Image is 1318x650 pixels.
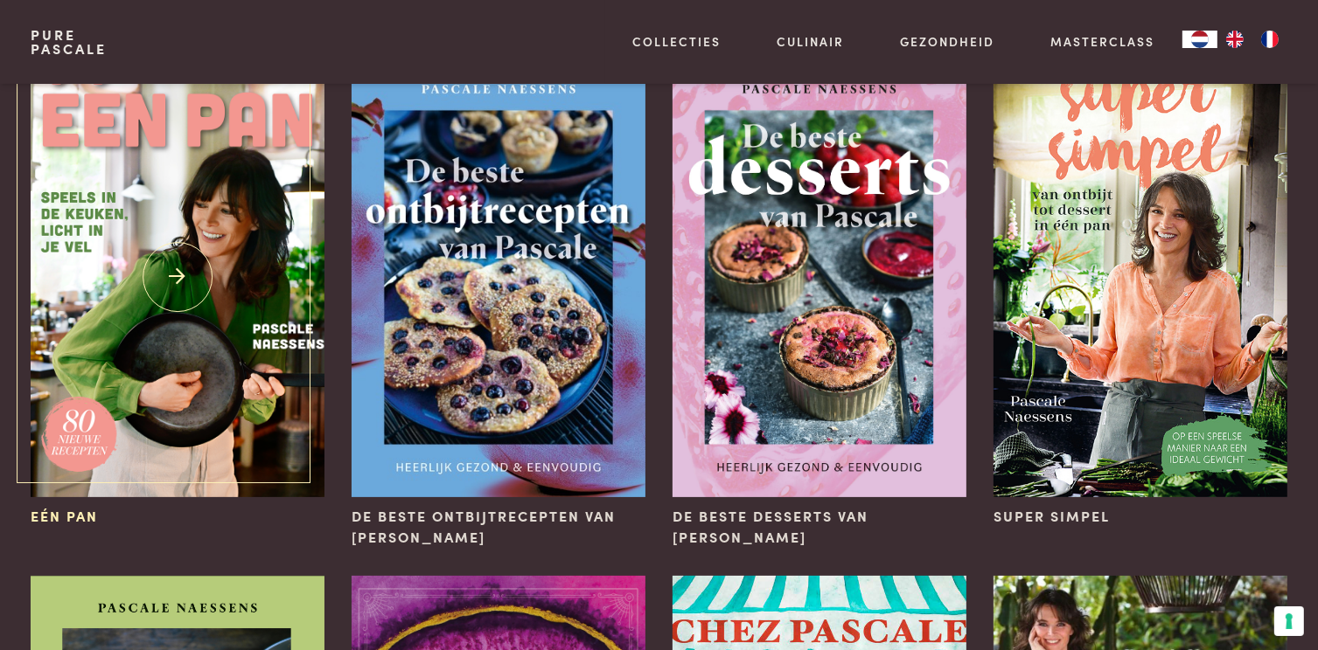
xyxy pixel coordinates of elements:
[673,506,966,548] span: De beste desserts van [PERSON_NAME]
[1217,31,1287,48] ul: Language list
[1182,31,1287,48] aside: Language selected: Nederlands
[352,506,645,548] span: De beste ontbijtrecepten van [PERSON_NAME]
[352,58,645,548] a: De beste ontbijtrecepten van Pascale De beste ontbijtrecepten van [PERSON_NAME]
[673,58,966,548] a: De beste desserts van Pascale De beste desserts van [PERSON_NAME]
[31,58,324,497] img: Eén pan
[1182,31,1217,48] div: Language
[31,58,324,527] a: Eén pan Eén pan
[1217,31,1252,48] a: EN
[1252,31,1287,48] a: FR
[994,506,1110,527] span: Super Simpel
[994,58,1287,527] a: Super Simpel Super Simpel
[673,58,966,497] img: De beste desserts van Pascale
[1274,606,1304,636] button: Uw voorkeuren voor toestemming voor trackingtechnologieën
[900,32,994,51] a: Gezondheid
[1050,32,1154,51] a: Masterclass
[994,58,1287,497] img: Super Simpel
[352,58,645,497] img: De beste ontbijtrecepten van Pascale
[31,28,107,56] a: PurePascale
[1182,31,1217,48] a: NL
[31,506,98,527] span: Eén pan
[777,32,844,51] a: Culinair
[633,32,722,51] a: Collecties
